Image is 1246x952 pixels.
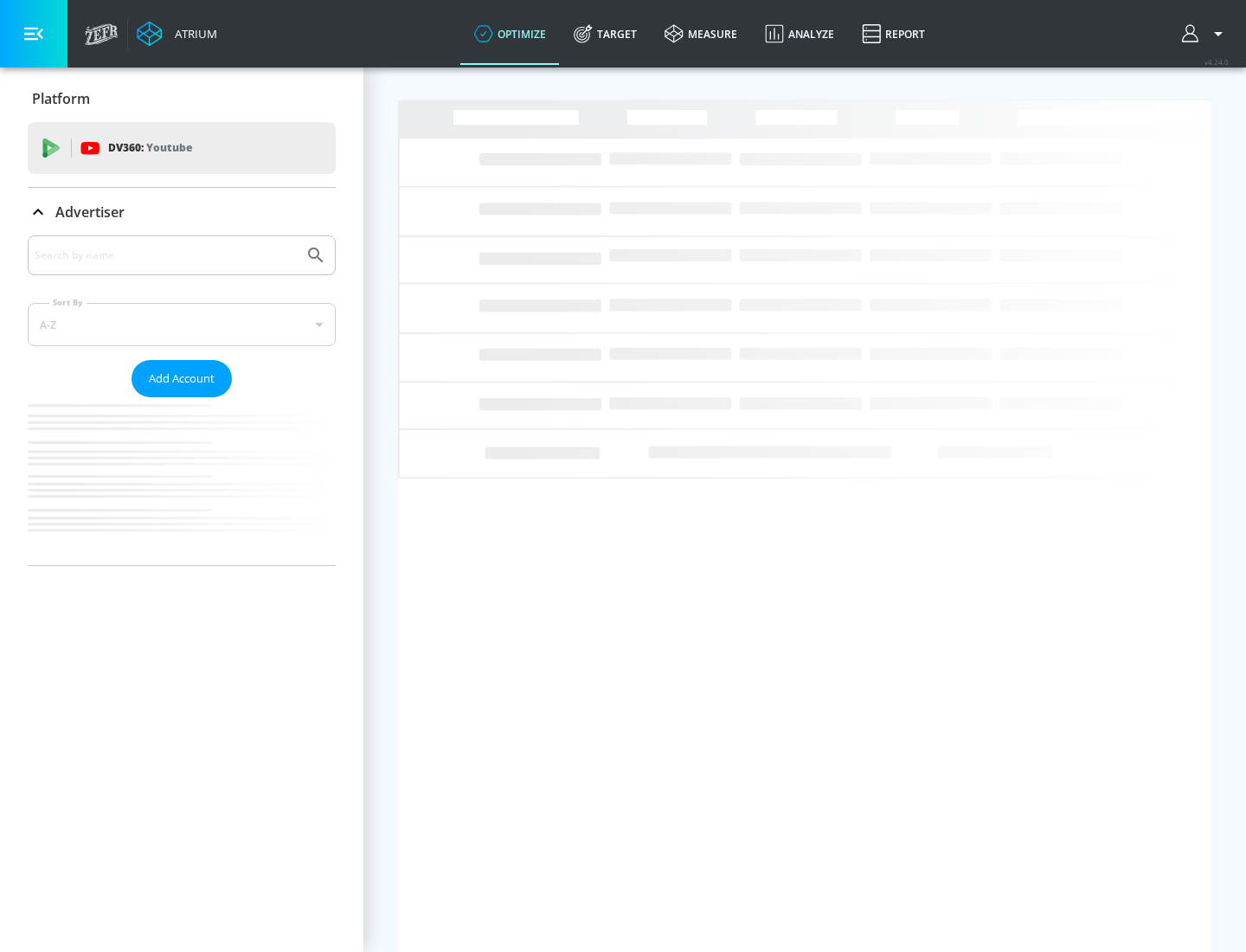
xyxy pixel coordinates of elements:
[460,3,560,65] a: optimize
[55,203,125,222] p: Advertiser
[28,397,336,565] nav: list of Advertiser
[28,74,336,123] div: Platform
[28,122,336,174] div: DV360: Youtube
[137,21,217,47] a: Atrium
[132,360,232,397] button: Add Account
[35,244,297,267] input: Search by name
[28,235,336,565] div: Advertiser
[848,3,939,65] a: Report
[168,26,217,42] div: Atrium
[1204,57,1229,67] span: v 4.24.0
[560,3,651,65] a: Target
[751,3,848,65] a: Analyze
[28,303,336,346] div: A-Z
[28,188,336,236] div: Advertiser
[108,138,192,158] p: DV360:
[146,138,192,157] p: Youtube
[149,369,215,389] span: Add Account
[651,3,751,65] a: measure
[32,89,90,108] p: Platform
[49,297,87,308] label: Sort By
